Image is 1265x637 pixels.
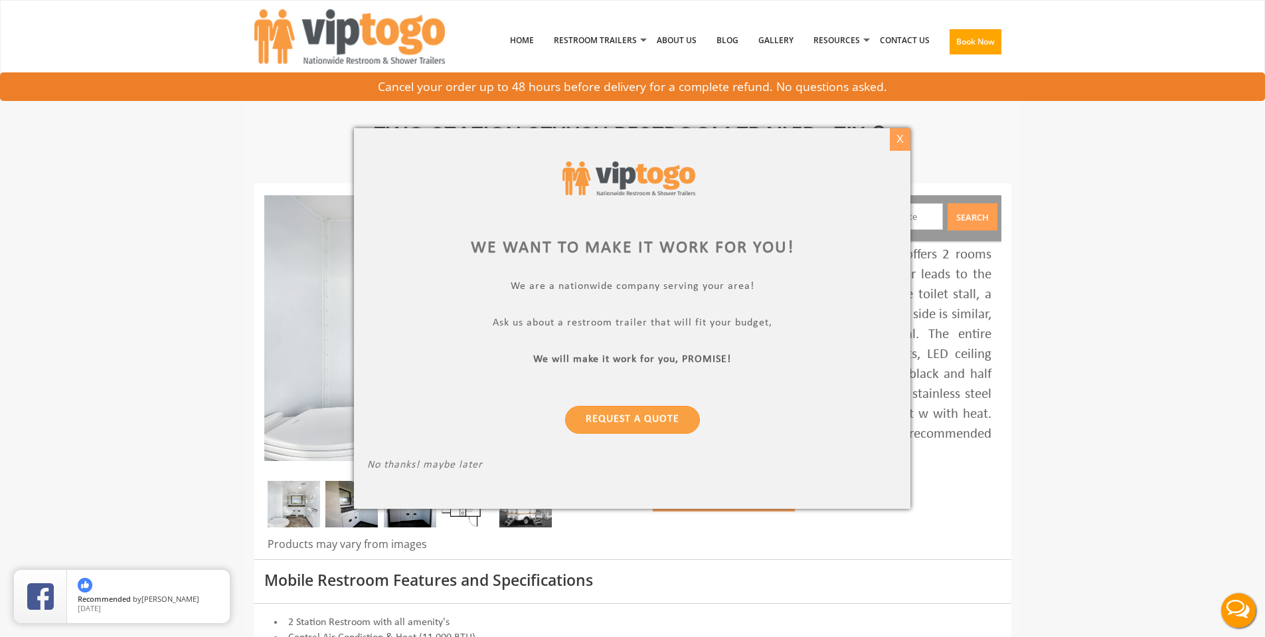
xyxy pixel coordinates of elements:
img: viptogo logo [562,161,695,195]
span: [PERSON_NAME] [141,594,199,604]
span: by [78,595,219,604]
img: thumbs up icon [78,578,92,592]
img: Review Rating [27,583,54,610]
p: Ask us about a restroom trailer that will fit your budget, [367,317,897,332]
b: We will make it work for you, PROMISE! [534,354,732,365]
a: Request a Quote [565,406,700,434]
button: Live Chat [1212,584,1265,637]
span: Recommended [78,594,131,604]
p: We are a nationwide company serving your area! [367,280,897,296]
div: X [890,128,910,151]
div: We want to make it work for you! [367,236,897,260]
span: [DATE] [78,603,101,613]
p: No thanks! maybe later [367,459,897,474]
